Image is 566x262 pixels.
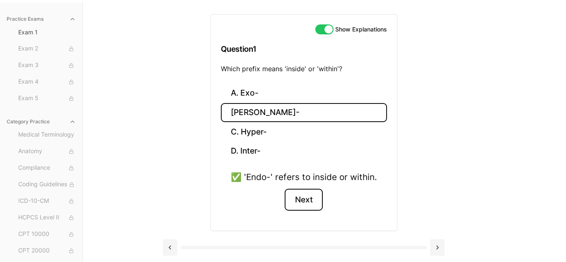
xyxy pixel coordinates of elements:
span: HCPCS Level II [18,213,76,222]
span: CPT 10000 [18,230,76,239]
span: Exam 2 [18,44,76,53]
span: Exam 4 [18,77,76,87]
button: Compliance [15,161,79,175]
button: CPT 10000 [15,228,79,241]
label: Show Explanations [335,26,387,32]
button: Coding Guidelines [15,178,79,191]
button: A. Exo- [221,84,387,103]
span: Exam 5 [18,94,76,103]
button: C. Hyper- [221,122,387,142]
button: Category Practice [3,115,79,128]
button: Medical Terminology [15,128,79,142]
span: ICD-10-CM [18,197,76,206]
span: Exam 3 [18,61,76,70]
button: Exam 2 [15,42,79,55]
button: [PERSON_NAME]- [221,103,387,123]
div: ✅ 'Endo-' refers to inside or within. [231,171,377,183]
h3: Question 1 [221,37,387,61]
span: Coding Guidelines [18,180,76,189]
button: Exam 4 [15,75,79,89]
button: HCPCS Level II [15,211,79,224]
button: Exam 5 [15,92,79,105]
span: CPT 20000 [18,246,76,255]
button: ICD-10-CM [15,195,79,208]
button: Practice Exams [3,12,79,26]
button: D. Inter- [221,142,387,161]
span: Anatomy [18,147,76,156]
button: Next [285,189,322,211]
span: Medical Terminology [18,130,76,139]
button: Anatomy [15,145,79,158]
span: Exam 1 [18,28,76,36]
button: CPT 20000 [15,244,79,257]
button: Exam 1 [15,26,79,39]
p: Which prefix means 'inside' or 'within'? [221,64,387,74]
span: Compliance [18,163,76,173]
button: Exam 3 [15,59,79,72]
